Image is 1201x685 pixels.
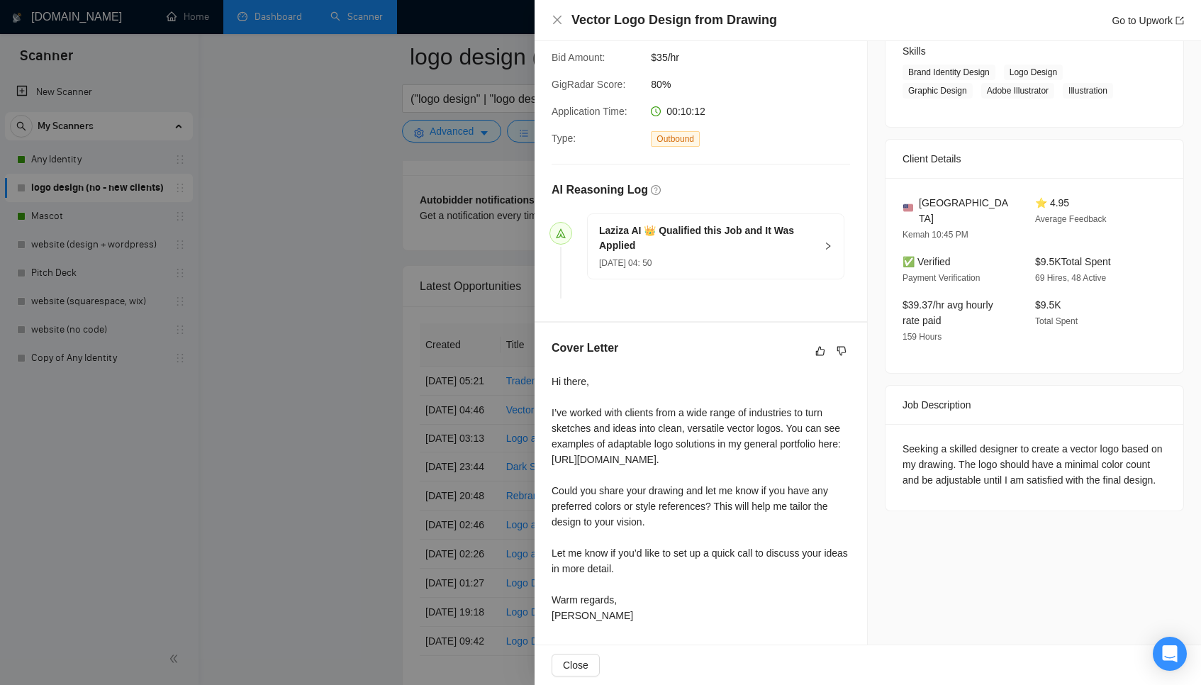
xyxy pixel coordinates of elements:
[666,106,705,117] span: 00:10:12
[903,230,968,240] span: Kemah 10:45 PM
[903,441,1166,488] div: Seeking a skilled designer to create a vector logo based on my drawing. The logo should have a mi...
[552,14,563,26] button: Close
[552,374,850,623] div: Hi there, I’ve worked with clients from a wide range of industries to turn sketches and ideas int...
[919,195,1012,226] span: [GEOGRAPHIC_DATA]
[903,140,1166,178] div: Client Details
[563,657,588,673] span: Close
[571,11,777,29] h4: Vector Logo Design from Drawing
[1035,256,1111,267] span: $9.5K Total Spent
[812,342,829,360] button: like
[833,342,850,360] button: dislike
[1063,83,1113,99] span: Illustration
[1035,273,1106,283] span: 69 Hires, 48 Active
[903,332,942,342] span: 159 Hours
[552,14,563,26] span: close
[552,52,605,63] span: Bid Amount:
[1035,214,1107,224] span: Average Feedback
[1175,16,1184,25] span: export
[1035,316,1078,326] span: Total Spent
[552,654,600,676] button: Close
[1153,637,1187,671] div: Open Intercom Messenger
[903,256,951,267] span: ✅ Verified
[651,50,864,65] span: $35/hr
[552,79,625,90] span: GigRadar Score:
[599,258,652,268] span: [DATE] 04: 50
[1035,299,1061,311] span: $9.5K
[824,242,832,250] span: right
[552,133,576,144] span: Type:
[837,345,847,357] span: dislike
[1004,65,1063,80] span: Logo Design
[1035,197,1069,208] span: ⭐ 4.95
[552,182,648,199] h5: AI Reasoning Log
[903,386,1166,424] div: Job Description
[903,45,926,57] span: Skills
[552,106,627,117] span: Application Time:
[599,223,815,253] h5: Laziza AI 👑 Qualified this Job and It Was Applied
[903,83,973,99] span: Graphic Design
[981,83,1054,99] span: Adobe Illustrator
[552,340,618,357] h5: Cover Letter
[651,77,864,92] span: 80%
[651,185,661,195] span: question-circle
[556,228,566,238] span: send
[1112,15,1184,26] a: Go to Upworkexport
[903,203,913,213] img: 🇺🇸
[815,345,825,357] span: like
[903,65,995,80] span: Brand Identity Design
[903,299,993,326] span: $39.37/hr avg hourly rate paid
[651,106,661,116] span: clock-circle
[651,131,700,147] span: Outbound
[903,273,980,283] span: Payment Verification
